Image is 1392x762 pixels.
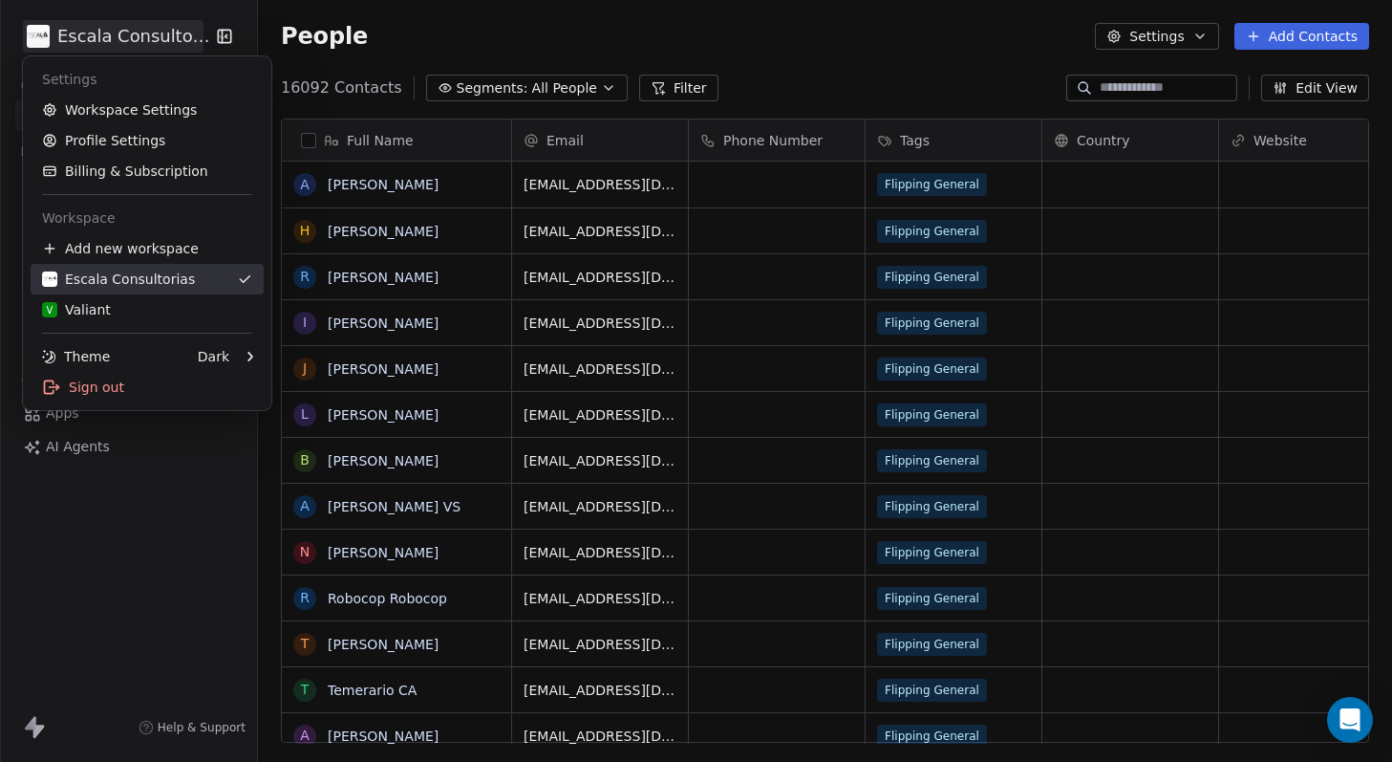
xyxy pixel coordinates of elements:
[31,156,264,186] a: Billing & Subscription
[42,300,111,319] div: Valiant
[42,347,110,366] div: Theme
[42,270,195,289] div: Escala Consultorias
[31,64,264,95] div: Settings
[47,303,54,317] span: V
[31,125,264,156] a: Profile Settings
[31,95,264,125] a: Workspace Settings
[31,233,264,264] div: Add new workspace
[31,372,264,403] div: Sign out
[42,272,57,287] img: LOGO%20ESCALA.png
[31,203,264,233] div: Workspace
[198,347,229,366] div: Dark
